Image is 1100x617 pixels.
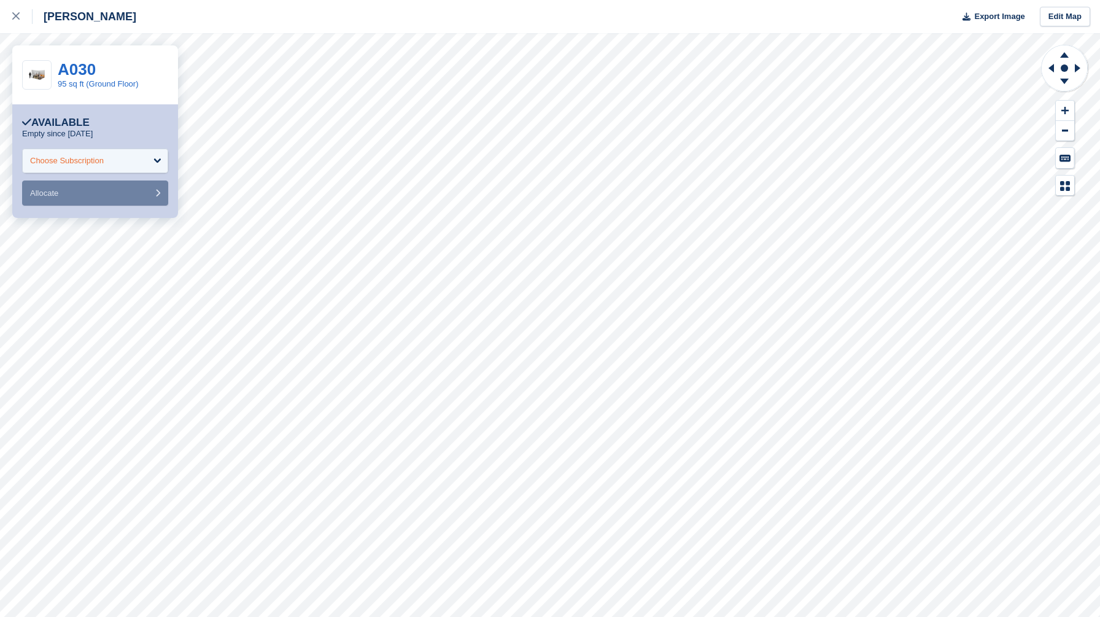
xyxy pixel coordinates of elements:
[30,188,58,198] span: Allocate
[1040,7,1090,27] a: Edit Map
[58,79,139,88] a: 95 sq ft (Ground Floor)
[22,129,93,139] p: Empty since [DATE]
[955,7,1025,27] button: Export Image
[22,180,168,206] button: Allocate
[1056,148,1074,168] button: Keyboard Shortcuts
[1056,101,1074,121] button: Zoom In
[1056,176,1074,196] button: Map Legend
[33,9,136,24] div: [PERSON_NAME]
[30,155,104,167] div: Choose Subscription
[22,117,90,129] div: Available
[974,10,1024,23] span: Export Image
[1056,121,1074,141] button: Zoom Out
[23,66,51,83] img: 100-sqft-unit.jpg
[58,60,96,79] a: A030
